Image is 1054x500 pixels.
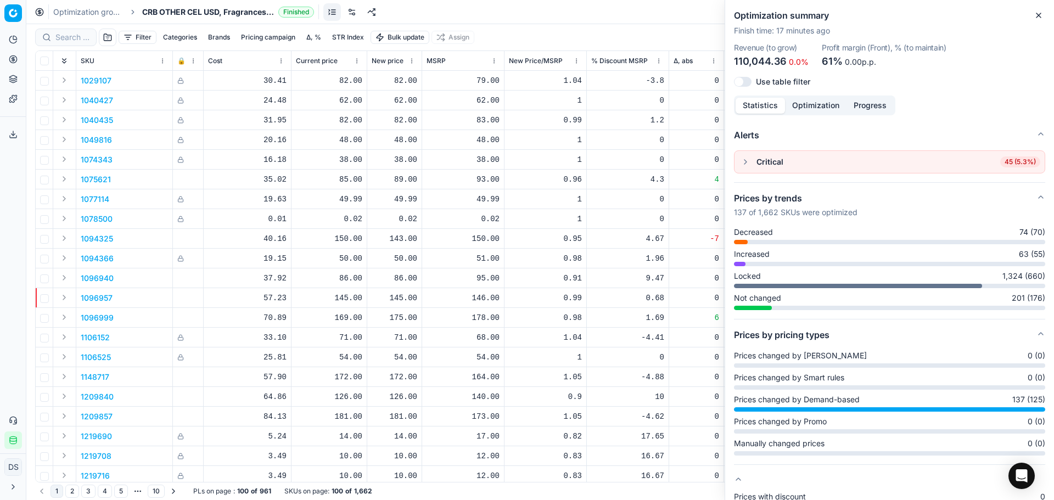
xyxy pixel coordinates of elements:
p: 1040427 [81,95,113,106]
div: 64.86 [208,391,287,402]
div: 0.96 [509,174,582,185]
div: 172.00 [296,372,362,383]
button: Expand [58,192,71,205]
button: Expand [58,271,71,284]
button: 1219708 [81,451,111,462]
div: 0 [674,431,719,442]
button: 1077114 [81,194,109,205]
span: Prices changed by [PERSON_NAME] [734,350,867,361]
div: 143.00 [372,233,417,244]
div: 20.16 [208,134,287,145]
dt: Revenue (to grow) [734,44,809,52]
button: Expand [58,409,71,423]
button: Expand [58,370,71,383]
div: 145.00 [296,293,362,304]
div: -4.88 [591,372,664,383]
button: Expand [58,113,71,126]
span: Increased [734,249,770,260]
div: -3.8 [591,75,664,86]
button: Expand all [58,54,71,68]
div: 82.00 [372,115,417,126]
div: 173.00 [427,411,500,422]
div: 30.41 [208,75,287,86]
div: 0 [674,411,719,422]
div: 0.02 [296,214,362,224]
div: 0 [591,134,664,145]
div: 49.99 [372,194,417,205]
span: 1,324 (660) [1002,271,1045,282]
div: 86.00 [296,273,362,284]
div: 51.00 [427,253,500,264]
div: 10.00 [372,451,417,462]
div: 1.04 [509,332,582,343]
button: 1219690 [81,431,112,442]
div: Prices by pricing types [734,350,1045,464]
button: Expand [58,212,71,225]
div: 1.04 [509,75,582,86]
h5: Prices by trends [734,192,857,205]
div: 38.00 [427,154,500,165]
button: 1219716 [81,470,110,481]
p: 1029107 [81,75,111,86]
button: 1096957 [81,293,113,304]
div: 48.00 [372,134,417,145]
strong: of [251,487,257,496]
div: 19.63 [208,194,287,205]
div: 181.00 [296,411,362,422]
div: 0 [591,154,664,165]
button: Expand [58,133,71,146]
div: 0.9 [509,391,582,402]
button: Expand [58,469,71,482]
p: 1209857 [81,411,113,422]
div: 0.68 [591,293,664,304]
div: 0 [674,332,719,343]
button: Expand [58,251,71,265]
p: 1078500 [81,214,113,224]
div: 40.16 [208,233,287,244]
div: 0 [674,293,719,304]
div: 164.00 [427,372,500,383]
button: 1148717 [81,372,109,383]
a: Optimization groups [53,7,124,18]
span: Decreased [734,227,773,238]
div: 0.83 [509,470,582,481]
button: 1106152 [81,332,110,343]
span: MSRP [427,57,446,65]
div: 84.13 [208,411,287,422]
div: 126.00 [296,391,362,402]
button: Assign [431,31,474,44]
button: Prices by pricing types [734,319,1045,350]
div: Alerts [734,150,1045,182]
div: 1.69 [591,312,664,323]
span: Locked [734,271,761,282]
div: 6 [674,312,719,323]
span: New price [372,57,403,65]
span: SKUs on page : [284,487,329,496]
button: Brands [204,31,234,44]
p: 1094325 [81,233,113,244]
div: 50.00 [296,253,362,264]
div: 10.00 [296,451,362,462]
div: 0.01 [208,214,287,224]
div: 95.00 [427,273,500,284]
span: 0 (0) [1028,372,1045,383]
div: 38.00 [372,154,417,165]
span: Prices changed by Demand-based [734,394,860,405]
button: 1075621 [81,174,111,185]
p: 1094366 [81,253,114,264]
label: Use table filter [756,78,810,86]
div: 33.10 [208,332,287,343]
div: 140.00 [427,391,500,402]
div: 12.00 [427,470,500,481]
div: 0 [674,134,719,145]
span: New Price/MSRP [509,57,563,65]
button: Bulk update [371,31,429,44]
div: 0.98 [509,312,582,323]
div: 54.00 [427,352,500,363]
button: Expand [58,429,71,442]
strong: of [345,487,352,496]
div: 54.00 [296,352,362,363]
